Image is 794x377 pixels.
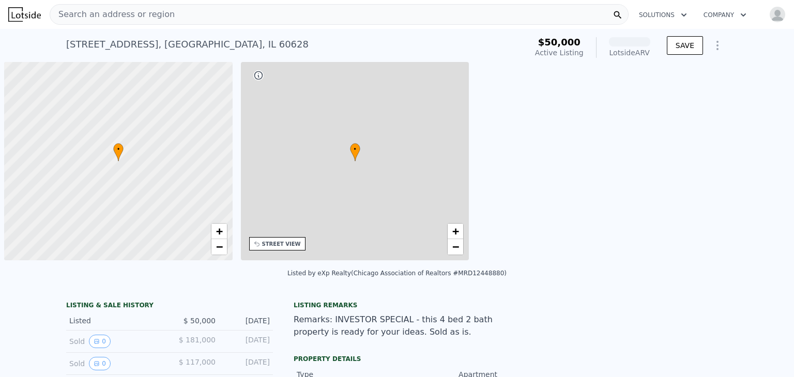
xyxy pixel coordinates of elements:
[287,270,507,277] div: Listed by eXp Realty (Chicago Association of Realtors #MRD12448880)
[113,145,124,154] span: •
[224,316,270,326] div: [DATE]
[184,317,216,325] span: $ 50,000
[631,6,695,24] button: Solutions
[224,335,270,348] div: [DATE]
[66,301,273,311] div: LISTING & SALE HISTORY
[707,35,728,56] button: Show Options
[216,225,222,238] span: +
[448,224,463,239] a: Zoom in
[452,240,459,253] span: −
[179,336,216,344] span: $ 181,000
[224,357,270,370] div: [DATE]
[262,240,301,248] div: STREET VIEW
[667,36,703,55] button: SAVE
[294,313,500,338] div: Remarks: INVESTOR SPECIAL - this 4 bed 2 bath property is ready for your ideas. Sold as is.
[535,49,584,57] span: Active Listing
[769,6,786,23] img: avatar
[179,358,216,366] span: $ 117,000
[294,301,500,309] div: Listing remarks
[50,8,175,21] span: Search an address or region
[89,335,111,348] button: View historical data
[66,37,309,52] div: [STREET_ADDRESS] , [GEOGRAPHIC_DATA] , IL 60628
[211,224,227,239] a: Zoom in
[538,37,581,48] span: $50,000
[113,143,124,161] div: •
[211,239,227,255] a: Zoom out
[452,225,459,238] span: +
[69,316,161,326] div: Listed
[294,355,500,363] div: Property details
[69,335,161,348] div: Sold
[448,239,463,255] a: Zoom out
[609,48,650,58] div: Lotside ARV
[69,357,161,370] div: Sold
[8,7,41,22] img: Lotside
[350,143,360,161] div: •
[350,145,360,154] span: •
[216,240,222,253] span: −
[695,6,755,24] button: Company
[89,357,111,370] button: View historical data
